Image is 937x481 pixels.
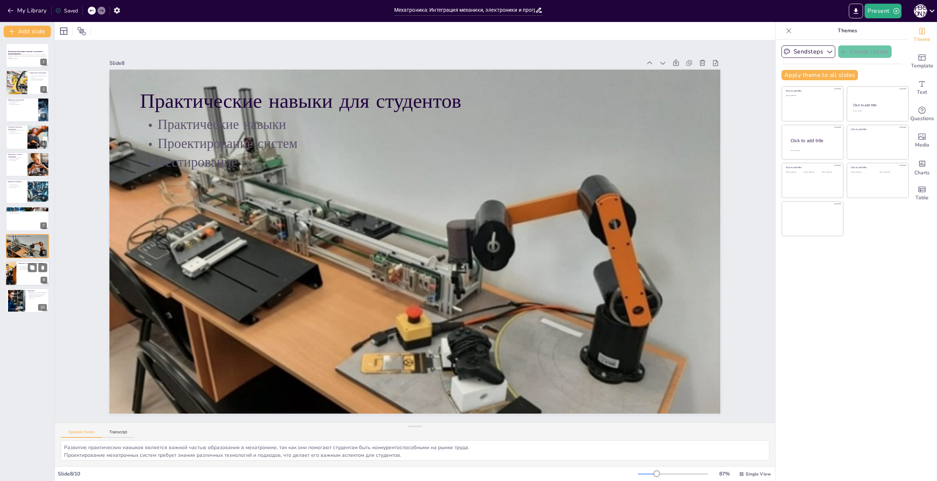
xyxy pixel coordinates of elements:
[716,470,733,477] div: 87 %
[786,89,838,92] div: Click to add title
[838,45,892,58] button: Create theme
[8,54,47,58] p: В данной презентации мы рассмотрим основы мехатроники, её применение в современных технологиях, а...
[851,128,903,131] div: Click to add title
[791,149,837,151] div: Click to add body
[61,430,102,438] button: Speaker Notes
[804,171,820,173] div: Click to add text
[19,269,47,270] p: Разнообразие карьерных путей
[8,132,25,134] p: Программное обеспечение
[8,158,25,160] p: Практические занятия
[8,181,25,183] p: Будущее мехатроники
[910,115,934,123] span: Questions
[914,36,930,44] span: Theme
[907,154,937,180] div: Add charts and graphs
[102,430,135,438] button: Transcript
[77,27,86,36] span: Position
[8,153,25,158] p: Образование в области мехатроники
[915,141,929,149] span: Media
[6,98,49,122] div: 3
[853,110,901,112] div: Click to add text
[8,235,47,237] p: Практические навыки для студентов
[27,290,47,292] p: Заключение
[8,237,47,238] p: Практические навыки
[786,166,838,169] div: Click to add title
[8,104,36,105] p: Автоматизация процессов
[8,157,25,158] p: Образовательные программы
[30,75,47,78] p: Мехатроника как междисциплинарная область
[6,180,49,204] div: 6
[851,171,874,173] div: Click to add text
[38,263,47,272] button: Delete Slide
[8,130,25,131] p: Компоненты мехатронных систем
[786,171,802,173] div: Click to add text
[8,99,36,101] p: Применение мехатроники
[6,152,49,177] div: 5
[40,141,47,147] div: 4
[8,131,25,133] p: Роль датчиков
[8,58,47,60] p: Generated with [URL]
[853,103,902,107] div: Click to add title
[795,22,900,40] p: Themes
[6,288,49,312] div: 10
[781,45,835,58] button: Sendsteps
[781,70,858,80] button: Apply theme to all slides
[914,4,927,18] button: А [PERSON_NAME]
[61,440,769,460] textarea: Развитие практических навыков является важной частью образования в мехатронике, так как они помог...
[27,292,47,298] p: Мехатроника — это перспективная область, которая объединяет знания из различных дисциплин и откры...
[58,470,638,477] div: Slide 8 / 10
[8,160,25,161] p: Групповая работа
[5,5,50,16] button: My Library
[58,25,70,37] div: Layout
[8,212,47,214] p: Комплексные проблемы
[791,137,837,144] div: Click to add title
[30,72,47,74] p: Определение мехатроники
[30,79,47,81] p: Широкий спектр технологий
[8,102,36,104] p: Робототехника
[19,262,47,264] p: Карьерные перспективы в мехатронике
[907,48,937,75] div: Add ready made slides
[907,127,937,154] div: Add images, graphics, shapes or video
[40,249,47,256] div: 8
[907,22,937,48] div: Change the overall theme
[8,210,47,211] p: Междисциплинарный подход
[41,277,47,284] div: 9
[8,51,43,55] strong: Мехатроника: Интеграция механики, электроники и программирования
[40,113,47,120] div: 3
[6,43,49,67] div: 1
[4,26,51,37] button: Add slide
[40,59,47,65] div: 1
[8,185,25,187] p: Искусственный интеллект
[40,86,47,93] div: 2
[8,184,25,186] p: Тенденции будущего
[28,263,37,272] button: Duplicate Slide
[907,180,937,207] div: Add a table
[8,211,47,213] p: Креативное мышление
[40,222,47,229] div: 7
[8,126,25,130] p: Основные компоненты мехатроники
[38,304,47,311] div: 10
[8,238,47,240] p: Проектирование систем
[822,171,838,173] div: Click to add text
[6,125,49,149] div: 4
[8,208,47,210] p: Важность междисциплинарного подхода
[6,207,49,231] div: 7
[907,101,937,127] div: Get real-time input from your audience
[8,240,47,241] p: Тестирование
[19,267,47,269] p: Спрос на специалистов
[911,62,933,70] span: Template
[907,75,937,101] div: Add text boxes
[915,194,929,202] span: Table
[8,101,36,102] p: Области применения
[8,187,25,188] p: Интернет вещей
[914,169,930,177] span: Charts
[6,70,49,95] div: 2
[394,5,535,15] input: Insert title
[40,195,47,201] div: 6
[55,7,78,14] div: Saved
[786,95,838,97] div: Click to add text
[865,4,901,18] button: Present
[30,78,47,79] p: Применение в робототехнике
[849,4,863,18] button: Export to PowerPoint
[6,234,49,258] div: 8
